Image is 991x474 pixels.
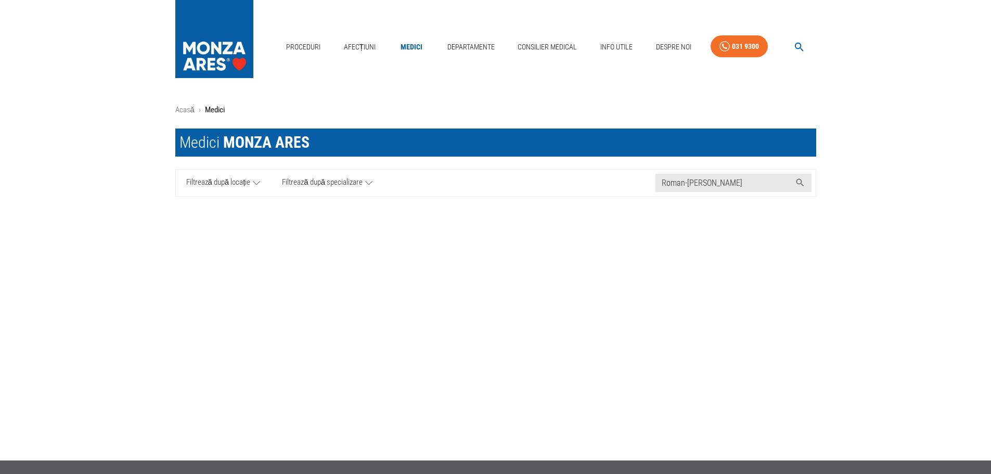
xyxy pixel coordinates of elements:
nav: breadcrumb [175,104,816,116]
a: Afecțiuni [340,36,380,58]
a: Despre Noi [652,36,696,58]
div: 031 9300 [732,40,759,53]
li: › [199,104,201,116]
a: Departamente [443,36,499,58]
a: Medici [395,36,428,58]
span: MONZA ARES [223,133,310,151]
a: 031 9300 [711,35,768,58]
a: Info Utile [596,36,637,58]
a: Consilier Medical [513,36,581,58]
a: Proceduri [282,36,325,58]
p: Medici [205,104,225,116]
span: Filtrează după locație [186,176,251,189]
a: Filtrează după locație [176,170,272,196]
a: Acasă [175,105,195,114]
span: Filtrează după specializare [282,176,363,189]
a: Filtrează după specializare [271,170,383,196]
div: Medici [179,133,310,152]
